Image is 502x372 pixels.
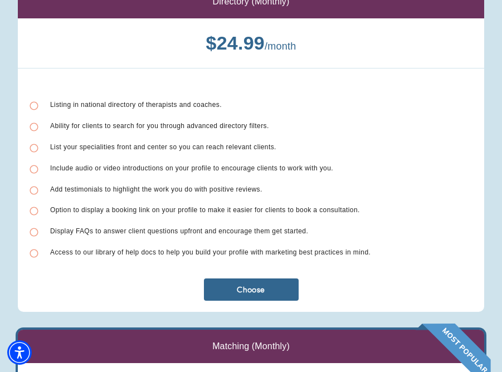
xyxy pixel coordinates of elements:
[50,227,308,235] span: Display FAQs to answer client questions upfront and encourage them get started.
[7,340,32,365] div: Accessibility Menu
[50,164,333,172] span: Include audio or video introductions on your profile to encourage clients to work with you.
[50,248,371,256] span: Access to our library of help docs to help you build your profile with marketing best practices i...
[208,285,294,295] span: Choose
[50,206,360,214] span: Option to display a booking link on your profile to make it easier for clients to book a consulta...
[212,340,290,353] p: Matching (Monthly)
[50,122,269,130] span: Ability for clients to search for you through advanced directory filters.
[50,143,276,151] span: List your specialities front and center so you can reach relevant clients.
[206,32,265,53] b: $ 24.99
[204,278,299,301] button: Choose
[265,41,296,52] span: / month
[50,185,262,193] span: Add testimonials to highlight the work you do with positive reviews.
[50,101,222,109] span: Listing in national directory of therapists and coaches.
